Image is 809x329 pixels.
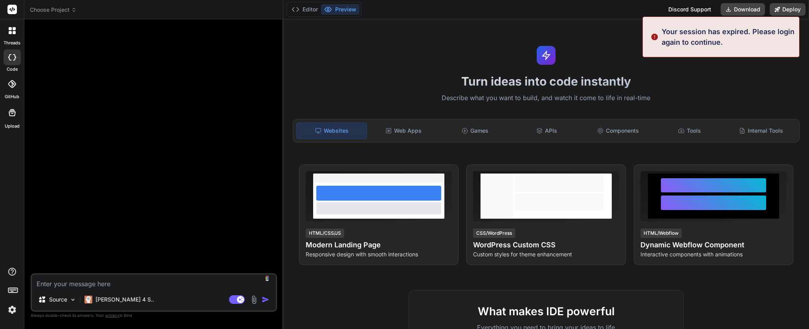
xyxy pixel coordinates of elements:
div: CSS/WordPress [473,228,515,238]
label: Upload [5,123,20,130]
p: Interactive components with animations [640,250,787,258]
h2: What makes IDE powerful [422,303,671,320]
div: Internal Tools [726,122,796,139]
p: Custom styles for theme enhancement [473,250,619,258]
div: Discord Support [664,3,716,16]
div: Tools [655,122,725,139]
label: code [7,66,18,73]
div: Websites [296,122,367,139]
div: Components [583,122,653,139]
div: APIs [512,122,582,139]
h4: Modern Landing Page [306,239,452,250]
p: Responsive design with smooth interactions [306,250,452,258]
button: Deploy [770,3,805,16]
div: HTML/Webflow [640,228,682,238]
button: Preview [321,4,360,15]
p: Always double-check its answers. Your in Bind [31,312,277,319]
p: Describe what you want to build, and watch it come to life in real-time [288,93,804,103]
label: GitHub [5,93,19,100]
span: privacy [105,313,119,318]
div: Web Apps [369,122,438,139]
span: Choose Project [30,6,77,14]
img: Claude 4 Sonnet [84,296,92,303]
p: Your session has expired. Please login again to continue. [662,26,794,48]
div: Games [440,122,510,139]
h4: Dynamic Webflow Component [640,239,787,250]
label: threads [4,40,20,46]
div: HTML/CSS/JS [306,228,344,238]
img: Pick Models [70,296,76,303]
h1: Turn ideas into code instantly [288,74,804,88]
img: settings [6,303,19,316]
p: Source [49,296,67,303]
img: attachment [249,295,259,304]
h4: WordPress Custom CSS [473,239,619,250]
img: icon [262,296,270,303]
p: [PERSON_NAME] 4 S.. [95,296,154,303]
img: alert [651,26,659,48]
button: Editor [288,4,321,15]
button: Download [721,3,765,16]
